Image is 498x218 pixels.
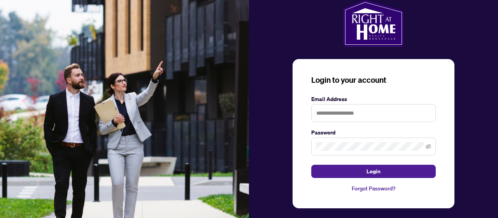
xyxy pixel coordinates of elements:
span: Login [366,165,381,178]
label: Email Address [311,95,436,103]
h3: Login to your account [311,75,436,85]
button: Login [311,165,436,178]
label: Password [311,128,436,137]
a: Forgot Password? [311,184,436,193]
span: eye-invisible [426,144,431,149]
